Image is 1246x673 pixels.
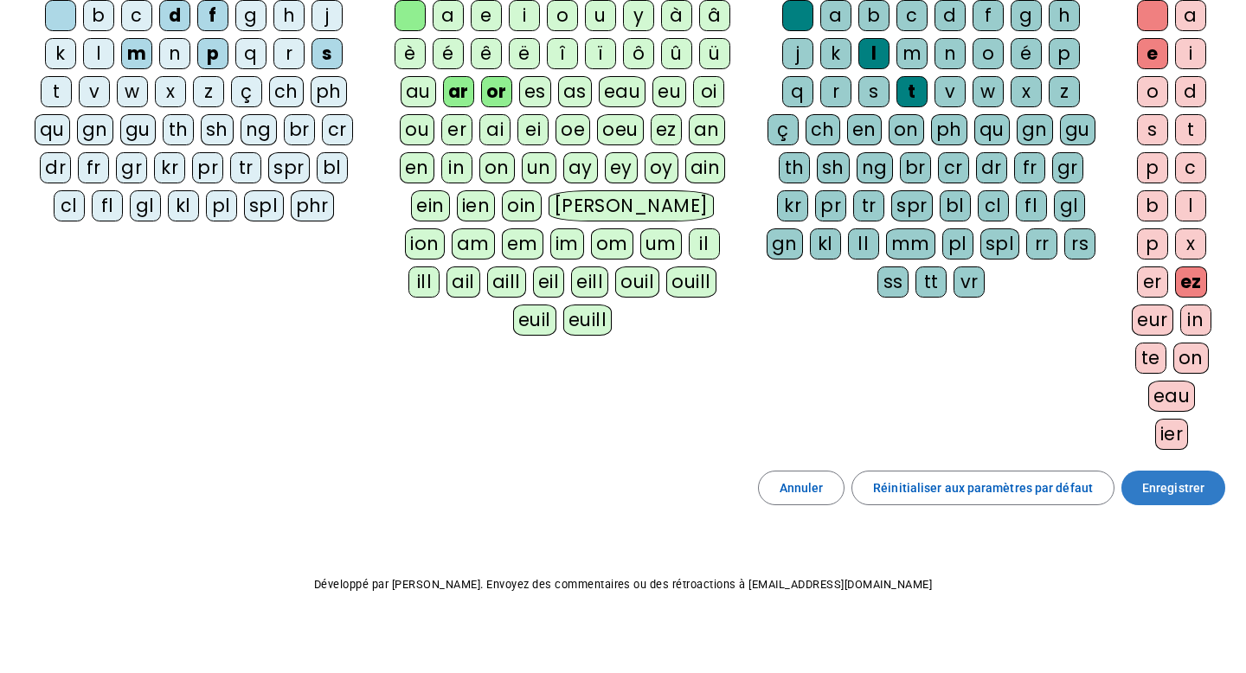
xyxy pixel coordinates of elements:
div: tt [915,266,947,298]
span: Annuler [780,478,824,498]
div: phr [291,190,335,221]
div: r [273,38,305,69]
div: spr [268,152,310,183]
div: m [121,38,152,69]
div: ein [411,190,450,221]
div: fl [92,190,123,221]
div: b [1137,190,1168,221]
div: ain [685,152,726,183]
div: oi [693,76,724,107]
div: l [83,38,114,69]
div: n [159,38,190,69]
div: pl [206,190,237,221]
div: cr [938,152,969,183]
div: gr [1052,152,1083,183]
div: ouil [615,266,659,298]
div: il [689,228,720,260]
div: ail [446,266,480,298]
div: in [441,152,472,183]
div: è [395,38,426,69]
div: th [163,114,194,145]
div: am [452,228,495,260]
div: en [400,152,434,183]
div: ê [471,38,502,69]
div: p [1049,38,1080,69]
div: ey [605,152,638,183]
div: [PERSON_NAME] [549,190,714,221]
div: c [1175,152,1206,183]
div: or [481,76,512,107]
div: i [1175,38,1206,69]
div: un [522,152,556,183]
div: on [479,152,515,183]
span: Réinitialiser aux paramètres par défaut [873,478,1093,498]
div: î [547,38,578,69]
div: kl [810,228,841,260]
div: er [1137,266,1168,298]
div: as [558,76,592,107]
div: m [896,38,928,69]
button: Réinitialiser aux paramètres par défaut [851,471,1114,505]
div: ï [585,38,616,69]
div: ch [269,76,304,107]
div: um [640,228,682,260]
div: im [550,228,584,260]
div: pl [942,228,973,260]
div: p [1137,152,1168,183]
div: ouill [666,266,716,298]
div: an [689,114,725,145]
div: fr [1014,152,1045,183]
div: ier [1155,419,1189,450]
div: on [889,114,924,145]
div: ç [768,114,799,145]
div: on [1173,343,1209,374]
div: sh [201,114,234,145]
div: kr [777,190,808,221]
div: eill [571,266,608,298]
div: t [896,76,928,107]
div: gr [116,152,147,183]
div: ez [651,114,682,145]
div: euill [563,304,612,336]
div: x [155,76,186,107]
div: ph [311,76,347,107]
div: br [900,152,931,183]
div: d [1175,76,1206,107]
div: oy [645,152,678,183]
div: cl [978,190,1009,221]
div: spl [980,228,1020,260]
div: ion [405,228,445,260]
p: Développé par [PERSON_NAME]. Envoyez des commentaires ou des rétroactions à [EMAIL_ADDRESS][DOMAI... [14,574,1232,595]
div: n [934,38,966,69]
div: pr [815,190,846,221]
div: ü [699,38,730,69]
div: s [1137,114,1168,145]
div: t [1175,114,1206,145]
div: q [782,76,813,107]
div: ë [509,38,540,69]
div: cr [322,114,353,145]
div: rs [1064,228,1095,260]
div: gu [1060,114,1095,145]
div: bl [940,190,971,221]
div: mm [886,228,935,260]
button: Enregistrer [1121,471,1225,505]
div: in [1180,304,1211,336]
div: z [193,76,224,107]
div: eau [599,76,646,107]
div: û [661,38,692,69]
div: ph [931,114,967,145]
div: s [311,38,343,69]
div: rr [1026,228,1057,260]
div: fl [1016,190,1047,221]
div: s [858,76,890,107]
div: qu [35,114,70,145]
div: gn [1017,114,1053,145]
div: ay [563,152,598,183]
div: oeu [597,114,644,145]
div: gu [120,114,156,145]
div: ô [623,38,654,69]
div: tr [853,190,884,221]
div: es [519,76,551,107]
div: gl [130,190,161,221]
